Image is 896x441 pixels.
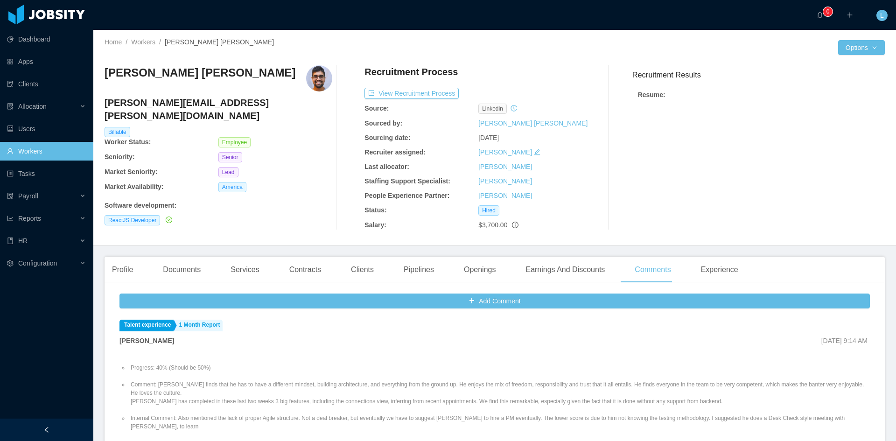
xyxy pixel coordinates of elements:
[364,90,459,97] a: icon: exportView Recruitment Process
[478,119,588,127] a: [PERSON_NAME] [PERSON_NAME]
[218,182,246,192] span: America
[838,40,885,55] button: Optionsicon: down
[119,337,174,344] strong: [PERSON_NAME]
[165,38,274,46] span: [PERSON_NAME] [PERSON_NAME]
[632,69,885,81] h3: Recruitment Results
[627,257,678,283] div: Comments
[478,177,532,185] a: [PERSON_NAME]
[364,88,459,99] button: icon: exportView Recruitment Process
[159,38,161,46] span: /
[478,163,532,170] a: [PERSON_NAME]
[119,320,174,331] a: Talent experience
[364,148,426,156] b: Recruiter assigned:
[364,105,389,112] b: Source:
[105,153,135,161] b: Seniority:
[478,221,507,229] span: $3,700.00
[105,202,176,209] b: Software development :
[126,38,127,46] span: /
[7,103,14,110] i: icon: solution
[105,65,295,80] h3: [PERSON_NAME] [PERSON_NAME]
[218,137,251,147] span: Employee
[364,119,402,127] b: Sourced by:
[306,65,332,91] img: c714a33d-6d58-4c3b-80f1-ee35ff246e78_6876cddf79c6d-400w.png
[478,205,499,216] span: Hired
[456,257,504,283] div: Openings
[175,320,223,331] a: 1 Month Report
[218,167,238,177] span: Lead
[511,105,517,112] i: icon: history
[534,149,540,155] i: icon: edit
[164,216,172,224] a: icon: check-circle
[129,414,870,431] li: Internal Comment: Also mentioned the lack of proper Agile structure. Not a deal breaker, but even...
[105,215,160,225] span: ReactJS Developer
[693,257,746,283] div: Experience
[18,259,57,267] span: Configuration
[478,134,499,141] span: [DATE]
[512,222,518,228] span: info-circle
[7,119,86,138] a: icon: robotUsers
[7,260,14,266] i: icon: setting
[105,38,122,46] a: Home
[478,148,532,156] a: [PERSON_NAME]
[364,65,458,78] h4: Recruitment Process
[364,163,409,170] b: Last allocator:
[343,257,381,283] div: Clients
[7,164,86,183] a: icon: profileTasks
[105,183,164,190] b: Market Availability:
[129,364,870,372] li: Progress: 40% (Should be 50%)
[7,238,14,244] i: icon: book
[7,193,14,199] i: icon: file-protect
[364,192,449,199] b: People Experience Partner:
[166,217,172,223] i: icon: check-circle
[105,138,151,146] b: Worker Status:
[518,257,612,283] div: Earnings And Discounts
[131,38,155,46] a: Workers
[364,134,410,141] b: Sourcing date:
[105,127,130,137] span: Billable
[7,215,14,222] i: icon: line-chart
[18,103,47,110] span: Allocation
[7,52,86,71] a: icon: appstoreApps
[7,30,86,49] a: icon: pie-chartDashboard
[823,7,833,16] sup: 0
[396,257,441,283] div: Pipelines
[119,294,870,308] button: icon: plusAdd Comment
[282,257,329,283] div: Contracts
[638,91,665,98] strong: Resume :
[129,380,870,406] li: Comment: [PERSON_NAME] finds that he has to have a different mindset, building architecture, and ...
[18,237,28,245] span: HR
[18,215,41,222] span: Reports
[821,337,868,344] span: [DATE] 9:14 AM
[105,257,140,283] div: Profile
[105,96,332,122] h4: [PERSON_NAME][EMAIL_ADDRESS][PERSON_NAME][DOMAIN_NAME]
[18,192,38,200] span: Payroll
[223,257,266,283] div: Services
[478,192,532,199] a: [PERSON_NAME]
[880,10,884,21] span: L
[364,221,386,229] b: Salary:
[847,12,853,18] i: icon: plus
[7,75,86,93] a: icon: auditClients
[817,12,823,18] i: icon: bell
[105,168,158,175] b: Market Seniority:
[218,152,242,162] span: Senior
[155,257,208,283] div: Documents
[478,104,507,114] span: linkedin
[364,177,450,185] b: Staffing Support Specialist:
[364,206,386,214] b: Status:
[7,142,86,161] a: icon: userWorkers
